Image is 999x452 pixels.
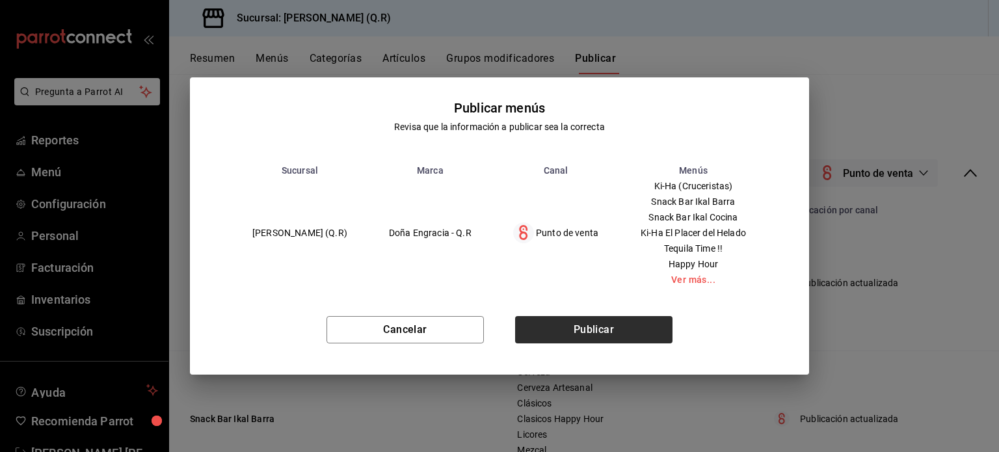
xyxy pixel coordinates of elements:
div: Punto de venta [513,222,598,243]
th: Marca [368,165,492,176]
button: Cancelar [326,316,484,343]
td: Doña Engracia - Q.R [368,176,492,290]
span: Tequila Time !! [641,244,746,253]
th: Canal [492,165,619,176]
span: Happy Hour [641,259,746,269]
span: Snack Bar Ikal Cocina [641,213,746,222]
td: [PERSON_NAME] (Q.R) [232,176,368,290]
span: Snack Bar Ikal Barra [641,197,746,206]
button: Publicar [515,316,673,343]
span: Ki-Ha El Placer del Helado [641,228,746,237]
div: Publicar menús [454,98,545,118]
a: Ver más... [641,275,746,284]
th: Menús [619,165,767,176]
span: Ki-Ha (Cruceristas) [641,181,746,191]
div: Revisa que la información a publicar sea la correcta [394,120,605,134]
th: Sucursal [232,165,368,176]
